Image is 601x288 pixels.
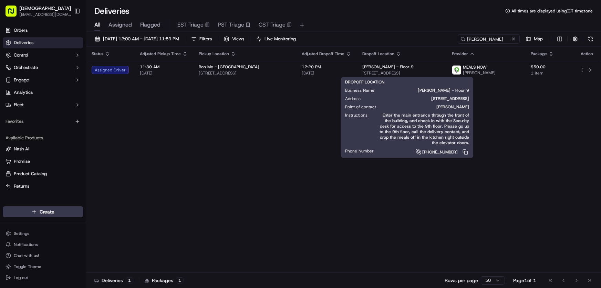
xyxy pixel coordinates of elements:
span: Adjusted Pickup Time [140,51,181,57]
span: Views [232,36,244,42]
span: Deliveries [14,40,33,46]
button: Refresh [586,34,595,44]
h1: Deliveries [94,6,129,17]
button: Live Monitoring [253,34,299,44]
span: Toggle Theme [14,264,41,269]
button: Filters [188,34,215,44]
div: Favorites [3,116,83,127]
button: [DATE] 12:00 AM - [DATE] 11:59 PM [92,34,182,44]
button: [DEMOGRAPHIC_DATA][EMAIL_ADDRESS][DOMAIN_NAME] [3,3,71,19]
button: Returns [3,181,83,192]
span: Promise [14,158,30,165]
span: [PHONE_NUMBER] [422,149,458,155]
div: Packages [145,277,184,284]
button: Chat with us! [3,251,83,260]
div: Action [580,51,594,57]
span: [DATE] [140,70,188,76]
button: Orchestrate [3,62,83,73]
span: DROPOFF LOCATION [345,79,384,85]
span: Create [40,208,54,215]
span: Chat with us! [14,253,39,258]
span: [STREET_ADDRESS] [372,96,469,101]
span: Live Monitoring [265,36,296,42]
span: [PERSON_NAME] [387,104,469,110]
a: [PHONE_NUMBER] [385,148,469,156]
span: Returns [14,183,29,189]
span: Package [531,51,547,57]
span: [PERSON_NAME] [463,70,496,76]
span: Bon Me - [GEOGRAPHIC_DATA] [199,64,259,70]
span: Status [92,51,103,57]
span: [PERSON_NAME] - Floor 9 [385,88,469,93]
span: Instructions [345,112,367,118]
span: Fleet [14,102,24,108]
span: [DATE] [302,70,351,76]
a: Product Catalog [6,171,80,177]
span: Orchestrate [14,64,38,71]
div: Page 1 of 1 [513,277,536,284]
span: [STREET_ADDRESS] [362,70,441,76]
span: Notifications [14,242,38,247]
button: Promise [3,156,83,167]
span: CST Triage [259,21,286,29]
span: Address [345,96,361,101]
span: MEALS NOW [463,64,487,70]
span: Flagged [140,21,160,29]
button: Views [221,34,247,44]
span: Business Name [345,88,374,93]
span: Product Catalog [14,171,47,177]
a: Returns [6,183,80,189]
span: Assigned [108,21,132,29]
span: Adjusted Dropoff Time [302,51,344,57]
span: Map [534,36,543,42]
span: $50.00 [531,64,569,70]
p: Rows per page [445,277,478,284]
span: 1 item [531,70,569,76]
input: Type to search [458,34,520,44]
span: Control [14,52,28,58]
button: Engage [3,75,83,86]
span: [PERSON_NAME] - Floor 9 [362,64,414,70]
span: All times are displayed using EDT timezone [511,8,593,14]
div: Deliveries [94,277,133,284]
a: Orders [3,25,83,36]
button: [DEMOGRAPHIC_DATA] [19,5,71,12]
a: Nash AI [6,146,80,152]
span: All [94,21,100,29]
span: [STREET_ADDRESS] [199,70,291,76]
span: Orders [14,27,28,33]
div: 1 [176,277,184,284]
button: Notifications [3,240,83,249]
span: Nash AI [14,146,29,152]
span: Point of contact [345,104,376,110]
a: Deliveries [3,37,83,48]
span: 11:30 AM [140,64,188,70]
a: Promise [6,158,80,165]
button: Product Catalog [3,168,83,179]
span: Enter the main entrance through the front of the building, and check in with the Security desk fo... [379,112,469,146]
button: Settings [3,229,83,238]
span: Provider [452,51,468,57]
span: Analytics [14,89,33,96]
button: Map [522,34,546,44]
button: Fleet [3,99,83,110]
span: EST Triage [177,21,204,29]
img: melas_now_logo.png [452,66,461,75]
button: Log out [3,273,83,282]
button: Create [3,206,83,217]
span: Log out [14,275,28,280]
span: Dropoff Location [362,51,394,57]
span: Engage [14,77,29,83]
button: Toggle Theme [3,262,83,271]
span: Filters [199,36,212,42]
button: Nash AI [3,143,83,155]
span: Pickup Location [199,51,229,57]
span: [DATE] 12:00 AM - [DATE] 11:59 PM [103,36,179,42]
span: PST Triage [218,21,244,29]
button: Control [3,50,83,61]
a: Analytics [3,87,83,98]
button: [EMAIL_ADDRESS][DOMAIN_NAME] [19,12,71,17]
div: Available Products [3,132,83,143]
